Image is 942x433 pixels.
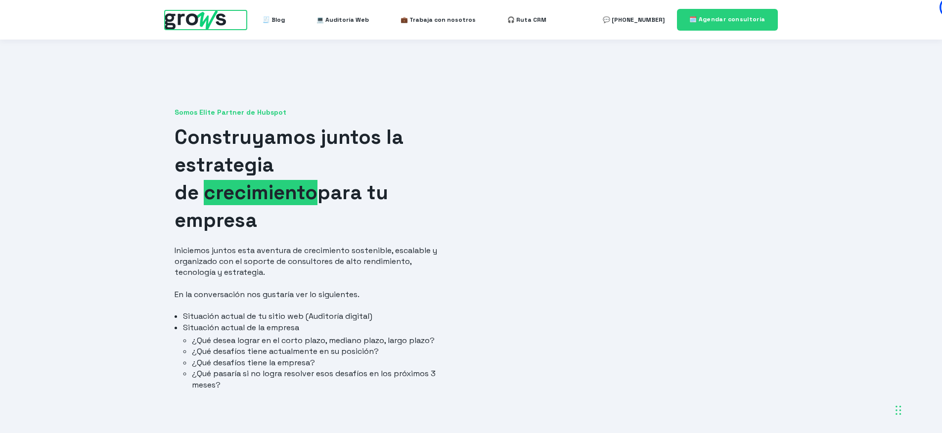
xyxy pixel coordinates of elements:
[401,10,476,30] a: 💼 Trabaja con nosotros
[175,124,453,234] h1: Construyamos juntos la estrategia de para tu empresa
[603,10,665,30] a: 💬 [PHONE_NUMBER]
[165,10,226,30] img: grows - hubspot
[192,368,453,390] li: ¿Qué pasaría si no logra resolver esos desafíos en los próximos 3 meses?
[689,15,765,23] span: 🗓️ Agendar consultoría
[263,10,285,30] a: 🧾 Blog
[896,395,901,425] div: Arrastrar
[183,311,453,322] li: Situación actual de tu sitio web (Auditoría digital)
[192,357,453,368] li: ¿Qué desafíos tiene la empresa?
[175,245,453,278] p: Iniciemos juntos esta aventura de crecimiento sostenible, escalable y organizado con el soporte d...
[764,295,942,433] div: Widget de chat
[316,10,369,30] a: 💻 Auditoría Web
[192,335,453,346] li: ¿Qué desea lograr en el corto plazo, mediano plazo, largo plazo?
[192,346,453,357] li: ¿Qué desafíos tiene actualmente en su posición?
[764,295,942,433] iframe: Chat Widget
[175,289,453,300] p: En la conversación nos gustaría ver lo siguientes.
[677,9,778,30] a: 🗓️ Agendar consultoría
[175,108,453,118] span: Somos Elite Partner de Hubspot
[507,10,546,30] a: 🎧 Ruta CRM
[204,180,317,205] span: crecimiento
[183,322,453,390] li: Situación actual de la empresa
